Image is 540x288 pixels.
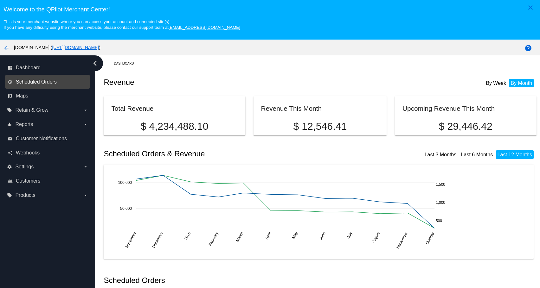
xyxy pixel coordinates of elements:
a: Dashboard [114,59,139,68]
p: $ 29,446.42 [402,121,529,132]
text: May [292,231,299,240]
a: Last 12 Months [498,152,532,157]
i: arrow_drop_down [83,108,88,113]
text: September [395,231,408,250]
span: Products [15,192,35,198]
h2: Total Revenue [111,105,153,112]
i: email [8,136,13,141]
text: 2025 [183,231,192,241]
i: share [8,150,13,155]
h2: Revenue This Month [261,105,322,112]
li: By Week [484,79,508,87]
li: By Month [509,79,534,87]
span: Reports [15,122,33,127]
i: equalizer [7,122,12,127]
a: Last 6 Months [461,152,493,157]
i: arrow_drop_down [83,193,88,198]
i: chevron_left [90,58,100,68]
a: update Scheduled Orders [8,77,88,87]
text: June [318,231,326,241]
i: dashboard [8,65,13,70]
a: Last 3 Months [425,152,457,157]
span: [DOMAIN_NAME] ( ) [14,45,100,50]
i: settings [7,164,12,169]
h2: Scheduled Orders [104,276,320,285]
p: $ 12,546.41 [261,121,379,132]
i: local_offer [7,108,12,113]
text: April [264,231,272,240]
i: arrow_drop_down [83,122,88,127]
text: 50,000 [120,206,132,211]
span: Customers [16,178,40,184]
mat-icon: arrow_back [3,44,10,52]
a: map Maps [8,91,88,101]
text: 100,000 [118,180,132,185]
a: dashboard Dashboard [8,63,88,73]
h2: Upcoming Revenue This Month [402,105,495,112]
i: map [8,93,13,98]
text: August [371,231,381,244]
text: 1,000 [436,201,445,205]
text: July [346,231,353,239]
text: October [425,231,435,245]
text: December [151,231,164,249]
mat-icon: help [524,44,532,52]
span: Customer Notifications [16,136,67,141]
span: Retain & Grow [15,107,48,113]
h2: Revenue [104,78,320,87]
a: share Webhooks [8,148,88,158]
h2: Scheduled Orders & Revenue [104,149,320,158]
small: This is your merchant website where you can access your account and connected site(s). If you hav... [3,19,240,30]
i: arrow_drop_down [83,164,88,169]
a: [EMAIL_ADDRESS][DOMAIN_NAME] [169,25,240,30]
span: Settings [15,164,34,170]
i: people_outline [8,178,13,184]
span: Webhooks [16,150,40,156]
i: update [8,79,13,85]
a: people_outline Customers [8,176,88,186]
i: local_offer [7,193,12,198]
span: Maps [16,93,28,99]
text: March [235,231,244,243]
span: Scheduled Orders [16,79,57,85]
text: 500 [436,219,442,223]
text: February [208,231,219,247]
text: November [125,231,137,249]
mat-icon: close [527,4,534,11]
a: [URL][DOMAIN_NAME] [52,45,99,50]
h3: Welcome to the QPilot Merchant Center! [3,6,536,13]
span: Dashboard [16,65,41,71]
text: 1,500 [436,182,445,187]
a: email Customer Notifications [8,134,88,144]
p: $ 4,234,488.10 [111,121,237,132]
